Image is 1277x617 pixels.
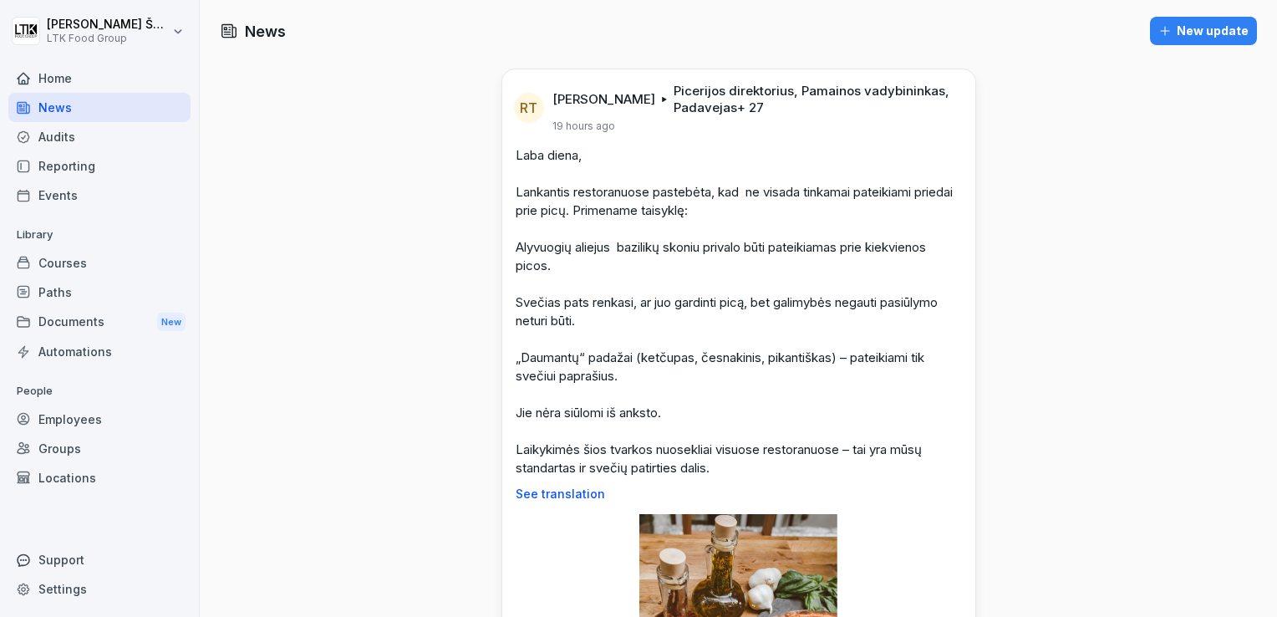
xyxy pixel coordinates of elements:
[516,487,962,501] p: See translation
[552,91,655,108] p: [PERSON_NAME]
[8,574,191,604] a: Settings
[245,20,286,43] h1: News
[8,307,191,338] div: Documents
[8,151,191,181] a: Reporting
[47,33,169,44] p: LTK Food Group
[8,64,191,93] a: Home
[552,120,615,133] p: 19 hours ago
[157,313,186,332] div: New
[8,93,191,122] a: News
[47,18,169,32] p: [PERSON_NAME] Šablinskienė
[8,248,191,278] a: Courses
[514,93,544,123] div: RT
[8,463,191,492] a: Locations
[516,146,962,477] p: Laba diena, Lankantis restoranuose pastebėta, kad ne visada tinkamai pateikiami priedai prie picų...
[8,278,191,307] a: Paths
[8,181,191,210] a: Events
[8,307,191,338] a: DocumentsNew
[8,405,191,434] a: Employees
[8,545,191,574] div: Support
[8,222,191,248] p: Library
[1158,22,1249,40] div: New update
[8,337,191,366] a: Automations
[8,122,191,151] a: Audits
[674,83,954,116] p: Picerijos direktorius, Pamainos vadybininkas, Padavejas + 27
[1150,17,1257,45] button: New update
[8,434,191,463] a: Groups
[8,378,191,405] p: People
